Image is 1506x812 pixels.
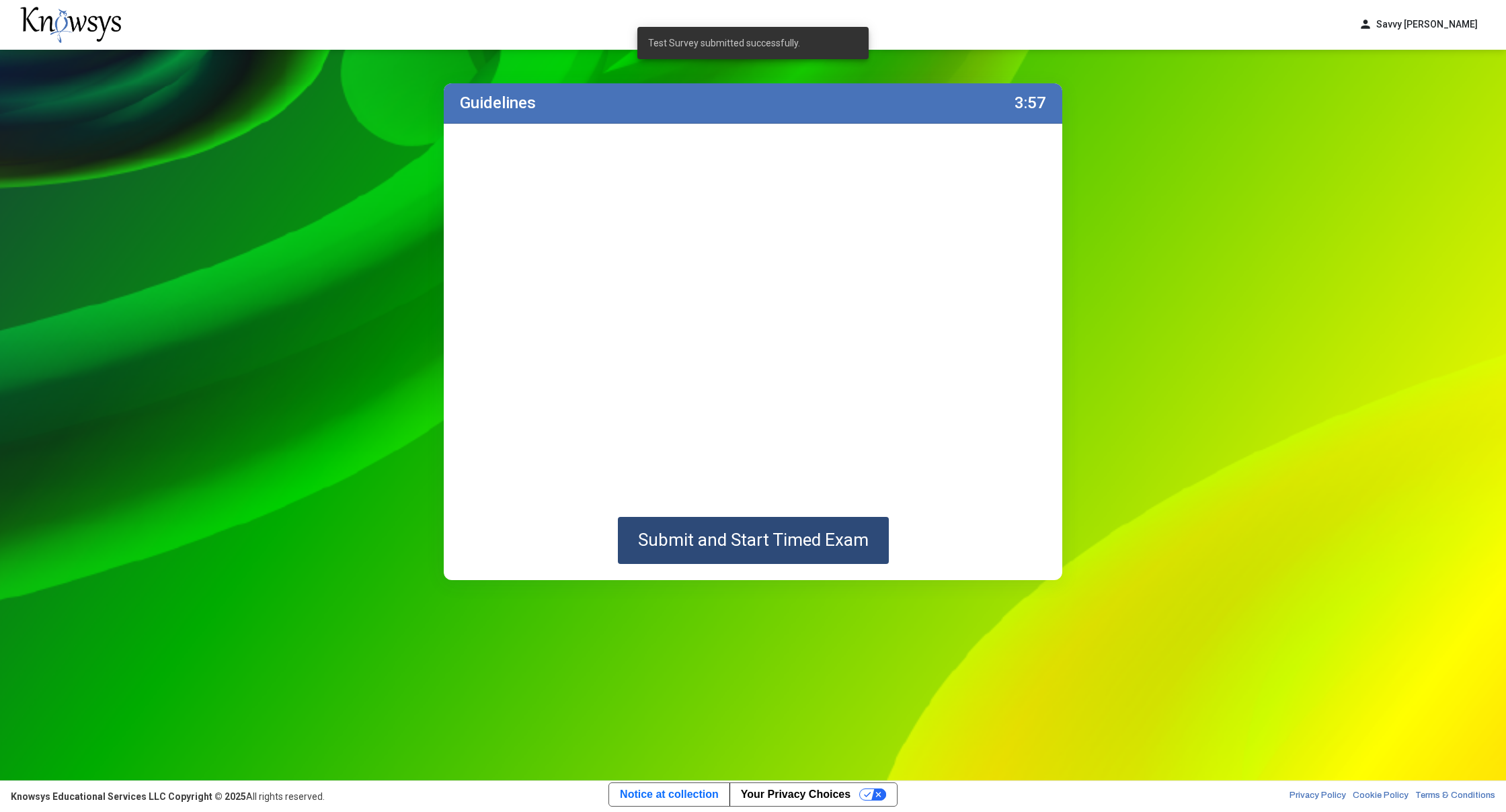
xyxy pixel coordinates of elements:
a: Cookie Policy [1353,790,1409,803]
a: Privacy Policy [1290,790,1346,803]
strong: Knowsys Educational Services LLC Copyright © 2025 [11,791,246,802]
button: Submit and Start Timed Exam [618,517,889,564]
span: person [1359,17,1372,32]
span: Test Survey submitted successfully. [648,36,800,50]
span: Submit and Start Timed Exam [638,530,869,550]
a: Notice at collection [609,783,729,806]
label: 3:57 [1015,93,1046,112]
label: Guidelines [460,93,536,112]
img: knowsys-logo.png [20,7,121,43]
button: Your Privacy Choices [729,783,897,806]
div: All rights reserved. [11,790,325,803]
a: Terms & Conditions [1415,790,1495,803]
button: personSavvy [PERSON_NAME] [1351,13,1486,36]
